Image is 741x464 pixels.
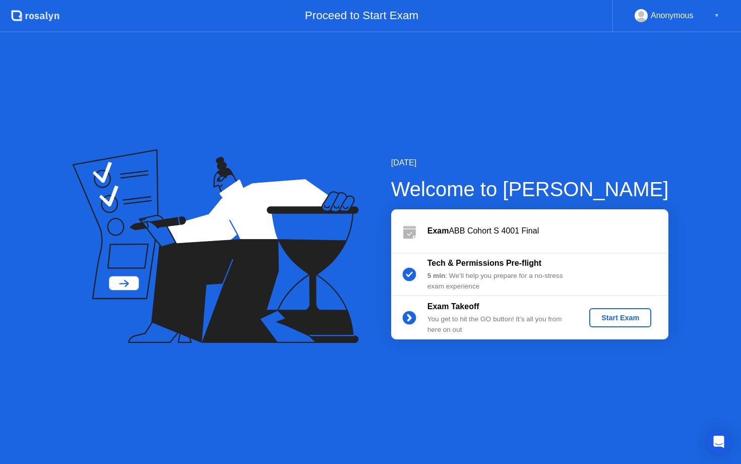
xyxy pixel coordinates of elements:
[391,174,669,204] div: Welcome to [PERSON_NAME]
[427,225,668,237] div: ABB Cohort S 4001 Final
[427,259,541,267] b: Tech & Permissions Pre-flight
[593,314,647,322] div: Start Exam
[427,271,573,292] div: : We’ll help you prepare for a no-stress exam experience
[427,302,479,311] b: Exam Takeoff
[427,314,573,335] div: You get to hit the GO button! It’s all you from here on out
[589,308,651,327] button: Start Exam
[651,9,694,22] div: Anonymous
[427,272,446,279] b: 5 min
[714,9,719,22] div: ▼
[707,430,731,454] div: Open Intercom Messenger
[391,157,669,169] div: [DATE]
[427,226,449,235] b: Exam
